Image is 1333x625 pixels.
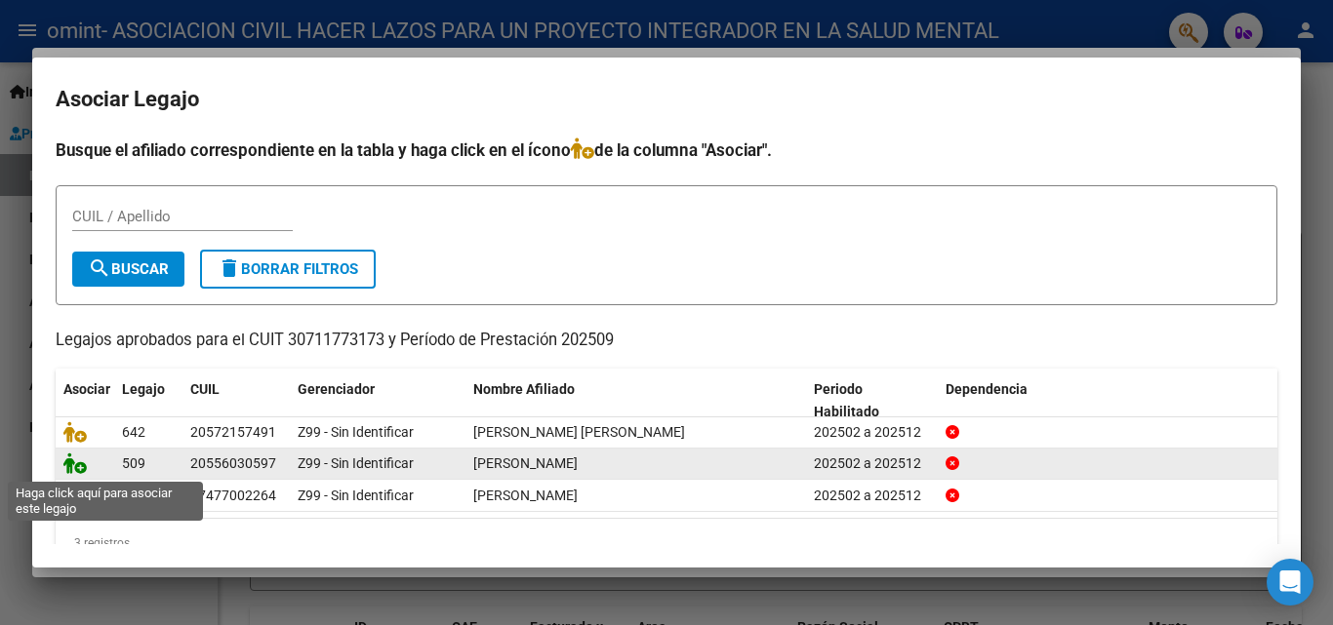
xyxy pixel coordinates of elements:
datatable-header-cell: Asociar [56,369,114,433]
span: Gerenciador [298,381,375,397]
datatable-header-cell: Legajo [114,369,182,433]
datatable-header-cell: Nombre Afiliado [465,369,806,433]
button: Buscar [72,252,184,287]
div: 20556030597 [190,452,276,475]
span: 642 [122,424,145,440]
span: Nombre Afiliado [473,381,575,397]
span: Legajo [122,381,165,397]
datatable-header-cell: Periodo Habilitado [806,369,938,433]
div: 3 registros [56,519,1277,567]
div: 202502 a 202512 [814,421,930,444]
span: Periodo Habilitado [814,381,879,419]
button: Borrar Filtros [200,250,376,289]
div: Open Intercom Messenger [1267,559,1313,605]
datatable-header-cell: CUIL [182,369,290,433]
div: 27477002264 [190,485,276,507]
span: Z99 - Sin Identificar [298,455,414,471]
h2: Asociar Legajo [56,81,1277,118]
span: FERNANDEZ AGUERO LORENZO [473,455,578,471]
span: Asociar [63,381,110,397]
mat-icon: delete [218,256,241,280]
span: CUIL [190,381,220,397]
span: FERRARI SIMON MARIA [473,424,685,440]
div: 202502 a 202512 [814,485,930,507]
datatable-header-cell: Gerenciador [290,369,465,433]
mat-icon: search [88,256,111,280]
h4: Busque el afiliado correspondiente en la tabla y haga click en el ícono de la columna "Asociar". [56,137,1277,163]
span: DRAMIS MORA [473,488,578,503]
span: Z99 - Sin Identificar [298,488,414,503]
span: Z99 - Sin Identificar [298,424,414,440]
span: 270 [122,488,145,503]
span: Dependencia [946,381,1028,397]
p: Legajos aprobados para el CUIT 30711773173 y Período de Prestación 202509 [56,329,1277,353]
span: 509 [122,455,145,471]
div: 202502 a 202512 [814,452,930,475]
div: 20572157491 [190,421,276,444]
datatable-header-cell: Dependencia [938,369,1278,433]
span: Borrar Filtros [218,260,358,278]
span: Buscar [88,260,169,278]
